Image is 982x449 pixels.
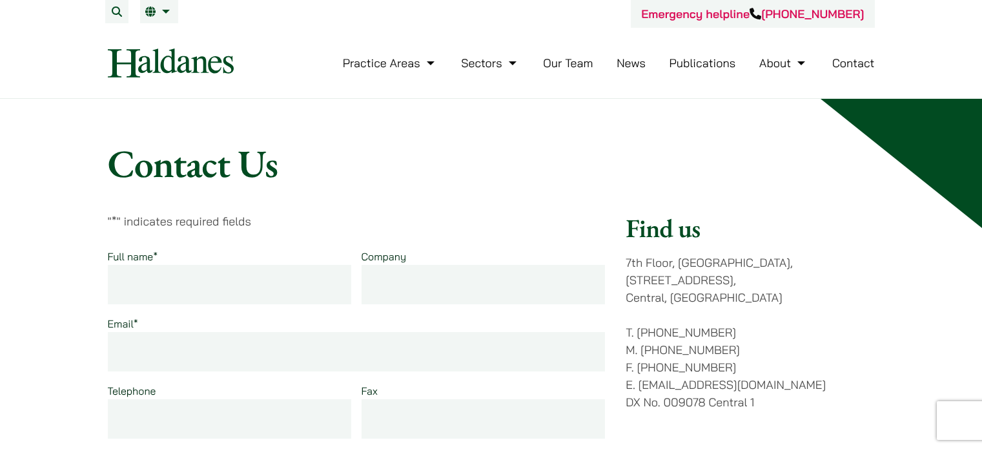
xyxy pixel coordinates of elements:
[108,250,158,263] label: Full name
[626,254,874,306] p: 7th Floor, [GEOGRAPHIC_DATA], [STREET_ADDRESS], Central, [GEOGRAPHIC_DATA]
[108,384,156,397] label: Telephone
[626,213,874,244] h2: Find us
[362,250,407,263] label: Company
[617,56,646,70] a: News
[108,213,606,230] p: " " indicates required fields
[641,6,864,21] a: Emergency helpline[PHONE_NUMBER]
[461,56,519,70] a: Sectors
[108,317,138,330] label: Email
[145,6,173,17] a: EN
[626,324,874,411] p: T. [PHONE_NUMBER] M. [PHONE_NUMBER] F. [PHONE_NUMBER] E. [EMAIL_ADDRESS][DOMAIN_NAME] DX No. 0090...
[362,384,378,397] label: Fax
[759,56,808,70] a: About
[343,56,438,70] a: Practice Areas
[543,56,593,70] a: Our Team
[108,140,875,187] h1: Contact Us
[108,48,234,78] img: Logo of Haldanes
[670,56,736,70] a: Publications
[832,56,875,70] a: Contact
